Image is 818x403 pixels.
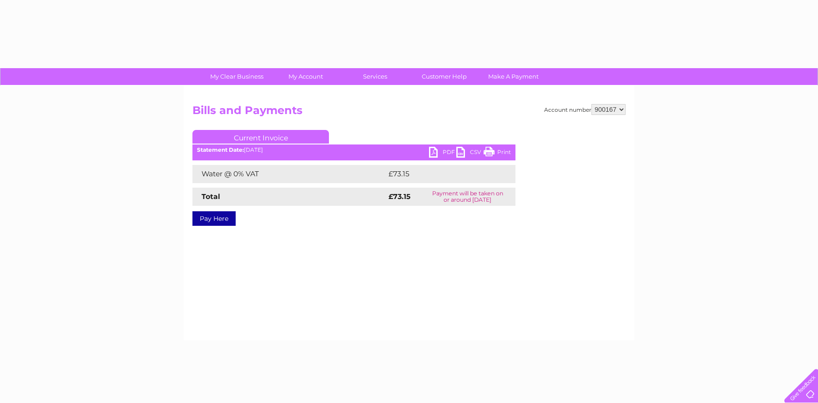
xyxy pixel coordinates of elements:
td: Water @ 0% VAT [192,165,386,183]
div: Account number [544,104,626,115]
a: Services [338,68,413,85]
a: My Clear Business [199,68,274,85]
a: My Account [268,68,343,85]
a: Customer Help [407,68,482,85]
b: Statement Date: [197,146,244,153]
a: Pay Here [192,211,236,226]
a: Current Invoice [192,130,329,144]
td: £73.15 [386,165,496,183]
a: Make A Payment [476,68,551,85]
a: PDF [429,147,456,160]
div: [DATE] [192,147,515,153]
a: CSV [456,147,484,160]
h2: Bills and Payments [192,104,626,121]
strong: £73.15 [389,192,410,201]
td: Payment will be taken on or around [DATE] [420,188,515,206]
strong: Total [202,192,220,201]
a: Print [484,147,511,160]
